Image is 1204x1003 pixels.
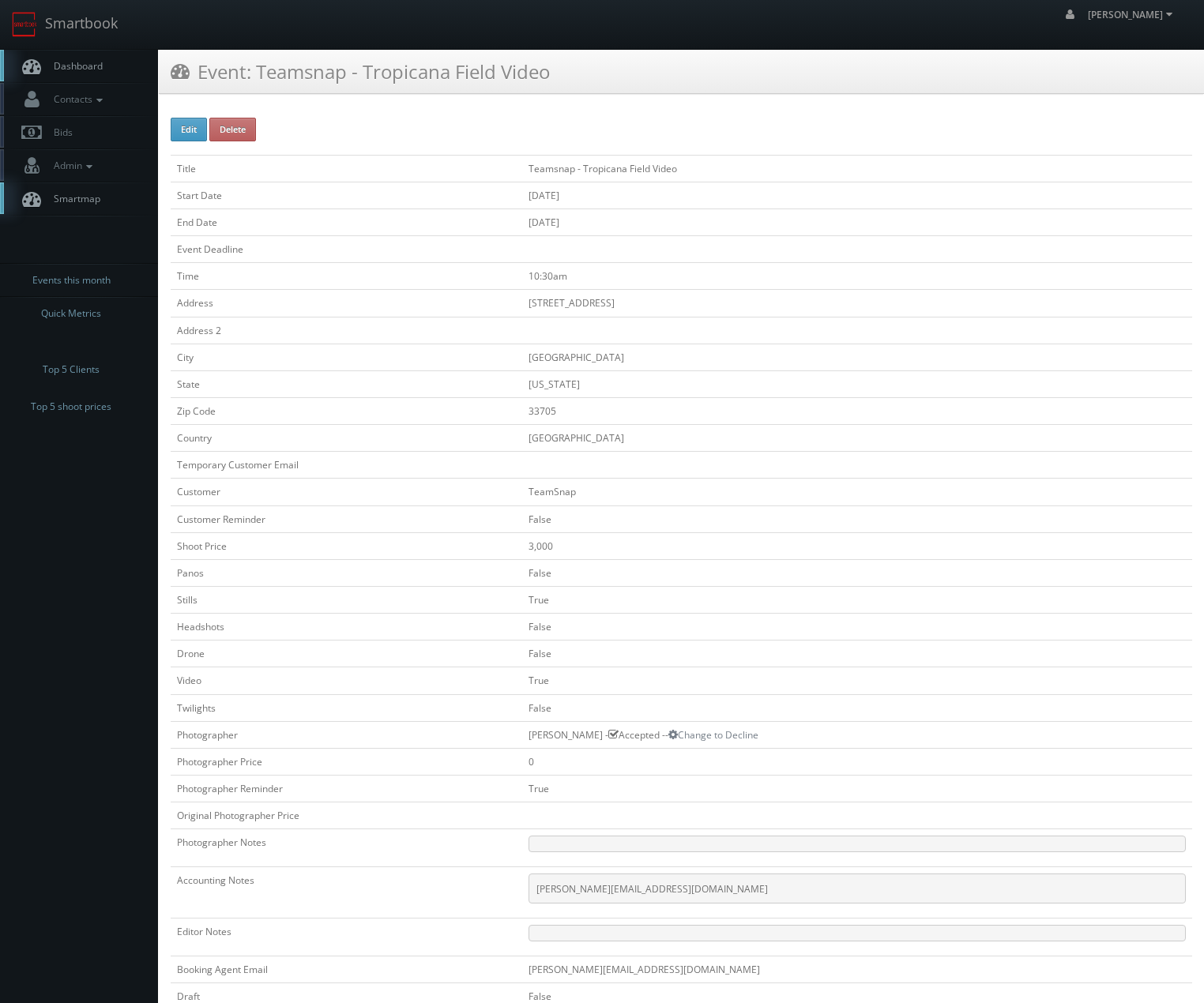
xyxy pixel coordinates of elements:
span: Top 5 Clients [43,362,100,378]
td: Original Photographer Price [171,802,522,829]
a: Change to Decline [668,728,758,742]
td: [US_STATE] [522,370,1192,397]
td: 33705 [522,397,1192,424]
td: [DATE] [522,182,1192,208]
td: True [522,775,1192,802]
td: Panos [171,559,522,586]
td: End Date [171,208,522,235]
td: Zip Code [171,397,522,424]
td: Time [171,263,522,290]
td: Booking Agent Email [171,956,522,983]
td: False [522,505,1192,532]
td: Photographer [171,721,522,748]
td: False [522,614,1192,640]
span: Top 5 shoot prices [31,399,111,415]
pre: [PERSON_NAME][EMAIL_ADDRESS][DOMAIN_NAME] [529,873,1186,903]
td: Accounting Notes [171,867,522,918]
span: Dashboard [46,59,103,73]
img: smartbook-logo.png [12,12,37,37]
td: Photographer Notes [171,829,522,867]
td: Twilights [171,694,522,721]
td: Address [171,290,522,317]
td: Start Date [171,182,522,208]
td: Video [171,667,522,694]
td: [GEOGRAPHIC_DATA] [522,344,1192,370]
td: Event Deadline [171,236,522,263]
td: Headshots [171,614,522,640]
h3: Event: Teamsnap - Tropicana Field Video [171,58,550,85]
td: TeamSnap [522,479,1192,505]
td: 0 [522,748,1192,775]
td: Temporary Customer Email [171,452,522,479]
button: Delete [209,118,256,141]
td: [GEOGRAPHIC_DATA] [522,425,1192,452]
td: Customer Reminder [171,505,522,532]
td: Photographer Price [171,748,522,775]
td: [PERSON_NAME][EMAIL_ADDRESS][DOMAIN_NAME] [522,956,1192,983]
span: Quick Metrics [41,306,101,321]
td: [PERSON_NAME] - Accepted -- [522,721,1192,748]
span: Events this month [32,272,111,288]
td: 3,000 [522,532,1192,559]
td: Drone [171,640,522,667]
td: Teamsnap - Tropicana Field Video [522,155,1192,182]
td: [DATE] [522,208,1192,235]
td: Stills [171,586,522,613]
td: Photographer Reminder [171,775,522,802]
span: Contacts [46,92,107,106]
td: City [171,344,522,370]
td: Title [171,155,522,182]
td: Customer [171,479,522,505]
td: [STREET_ADDRESS] [522,290,1192,317]
span: [PERSON_NAME] [1088,8,1177,21]
td: State [171,370,522,397]
td: False [522,640,1192,667]
td: False [522,559,1192,586]
span: Bids [46,126,73,139]
td: Shoot Price [171,532,522,559]
td: Country [171,425,522,452]
td: 10:30am [522,263,1192,290]
button: Edit [171,118,207,141]
td: True [522,586,1192,613]
span: Smartmap [46,192,100,205]
td: Address 2 [171,317,522,344]
td: Editor Notes [171,918,522,956]
td: True [522,667,1192,694]
td: False [522,694,1192,721]
span: Admin [46,159,96,172]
